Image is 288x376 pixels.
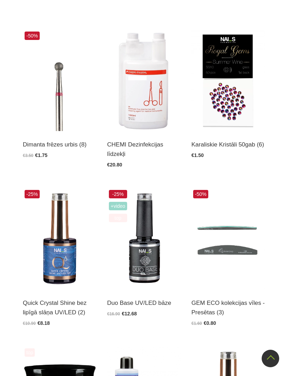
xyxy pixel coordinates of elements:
[107,140,181,159] a: CHEMI Dezinfekcijas līdzekļi
[122,311,137,316] span: €12.68
[23,30,97,131] img: Frēzes uzgaļi ātrai un efektīvai gēla un gēllaku noņemšanai, aparāta manikīra un aparāta pedikīra...
[204,320,216,326] span: €0.80
[107,30,181,131] img: STERISEPT INSTRU 1L (SPORICĪDS)Sporicīds instrumentu dezinfekcijas un mazgāšanas līdzeklis invent...
[107,298,181,308] a: Duo Base UV/LED bāze
[191,298,265,317] a: GEM ECO kolekcijas vīles - Presētas (3)
[38,320,50,326] span: €8.18
[109,214,127,222] span: top
[191,321,202,326] span: €1.60
[23,140,97,149] a: Dimanta frēzes urbis (8)
[109,202,127,210] span: +Video
[191,188,265,289] img: GEM kolekcijas vīles - Presētas:- 100/100 STR Emerald- 180/180 STR Saphire- 240/240 HM Green Core...
[107,162,122,168] span: €20.80
[25,348,35,357] span: top
[191,140,265,149] a: Karaliskie Kristāli 50gab (6)
[107,188,181,289] img: DUO BASE - bāzes pārklājums, kas ir paredzēts darbam ar AKRYGEL DUO gelu. Īpaši izstrādāta formul...
[193,190,208,198] span: -50%
[109,190,127,198] span: -25%
[191,152,204,158] span: €1.50
[35,152,47,158] span: €1.75
[23,188,97,289] img: Virsējais pārklājums bez lipīgā slāņa un UV zilā pārklājuma. Nodrošina izcilu spīdumu manikīram l...
[25,190,40,198] span: -25%
[23,321,36,326] span: €10.90
[25,32,40,40] span: -50%
[23,153,33,158] span: €3.50
[107,312,120,316] span: €16.90
[191,30,265,131] img: Dažādu nokrāsu un izmēru kristāliņi spožam nagu dizainam. Iepakojumā 50 gabSaturs: 50 gb...
[23,298,97,317] a: Quick Crystal Shine bez lipīgā slāņa UV/LED (2)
